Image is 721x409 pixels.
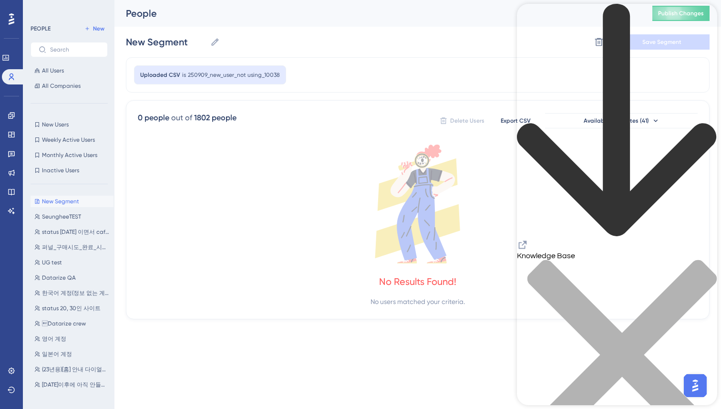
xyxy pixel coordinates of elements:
[31,80,108,92] button: All Companies
[31,348,113,360] button: 일본어 계정
[171,112,192,124] div: out of
[188,71,280,79] span: 250909_new_user_not using_10038
[182,71,186,79] span: is
[31,165,108,176] button: Inactive Users
[42,350,72,358] span: 일본어 계정
[31,119,108,130] button: New Users
[31,196,113,207] button: New Segment
[42,381,110,388] span: [DATE]이후에 아직 안들어온 유저
[31,226,113,238] button: status [DATE] 이면서 cafe24
[42,167,79,174] span: Inactive Users
[42,198,79,205] span: New Segment
[31,257,113,268] button: UG test
[42,243,110,251] span: 퍼널_구매시도_완료_시장대비50등이하&딜오너 없음&KO
[42,121,69,128] span: New Users
[42,67,64,74] span: All Users
[438,113,486,128] button: Delete Users
[22,2,60,14] span: Need Help?
[31,364,113,375] button: (23년용)[홈] 안내 다이얼로그 (온보딩 충돌 제외)
[450,117,484,125] span: Delete Users
[42,289,110,297] span: 한국어 계정(정보 없는 계정 포함)
[31,149,108,161] button: Monthly Active Users
[371,296,465,307] div: No users matched your criteria.
[42,366,110,373] span: (23년용)[홈] 안내 다이얼로그 (온보딩 충돌 제외)
[31,318,113,329] button: Datarize crew
[42,320,86,327] span: Datarize crew
[31,25,51,32] div: PEOPLE
[31,333,113,345] button: 영어 계정
[492,113,539,128] button: Export CSV
[42,228,110,236] span: status [DATE] 이면서 cafe24
[42,82,81,90] span: All Companies
[81,23,108,34] button: New
[140,71,180,79] span: Uploaded CSV
[93,25,104,32] span: New
[31,241,113,253] button: 퍼널_구매시도_완료_시장대비50등이하&딜오너 없음&KO
[379,275,456,288] div: No Results Found!
[31,303,113,314] button: status 20, 30인 사이트
[31,65,108,76] button: All Users
[6,6,23,23] img: launcher-image-alternative-text
[31,134,108,146] button: Weekly Active Users
[42,304,101,312] span: status 20, 30인 사이트
[50,46,100,53] input: Search
[42,151,97,159] span: Monthly Active Users
[126,35,206,49] input: Segment Name
[42,213,81,220] span: SeungheeTEST
[501,117,531,125] span: Export CSV
[126,7,628,20] div: People
[31,379,113,390] button: [DATE]이후에 아직 안들어온 유저
[42,136,95,144] span: Weekly Active Users
[3,3,26,26] button: Open AI Assistant Launcher
[31,287,113,299] button: 한국어 계정(정보 없는 계정 포함)
[42,274,76,282] span: Datarize QA
[31,211,113,222] button: SeungheeTEST
[42,335,66,343] span: 영어 계정
[42,259,62,266] span: UG test
[138,112,169,124] div: 0 people
[194,112,237,124] div: 1802 people
[31,272,113,283] button: Datarize QA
